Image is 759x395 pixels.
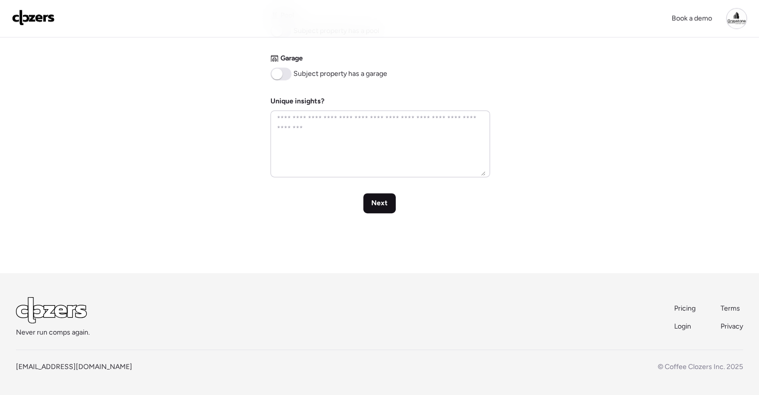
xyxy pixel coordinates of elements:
a: Terms [721,304,743,314]
a: Pricing [674,304,697,314]
span: © Coffee Clozers Inc. 2025 [658,363,743,371]
span: Garage [280,53,303,63]
label: Unique insights? [270,97,324,105]
span: Never run comps again. [16,328,90,338]
span: Login [674,322,691,331]
a: Login [674,322,697,332]
a: Privacy [721,322,743,332]
span: Privacy [721,322,743,331]
span: Subject property has a garage [293,69,387,79]
img: Logo Light [16,297,87,324]
span: Terms [721,304,740,313]
span: Pricing [674,304,696,313]
a: [EMAIL_ADDRESS][DOMAIN_NAME] [16,363,132,371]
img: Logo [12,9,55,25]
span: Next [371,198,388,208]
span: Book a demo [672,14,712,22]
